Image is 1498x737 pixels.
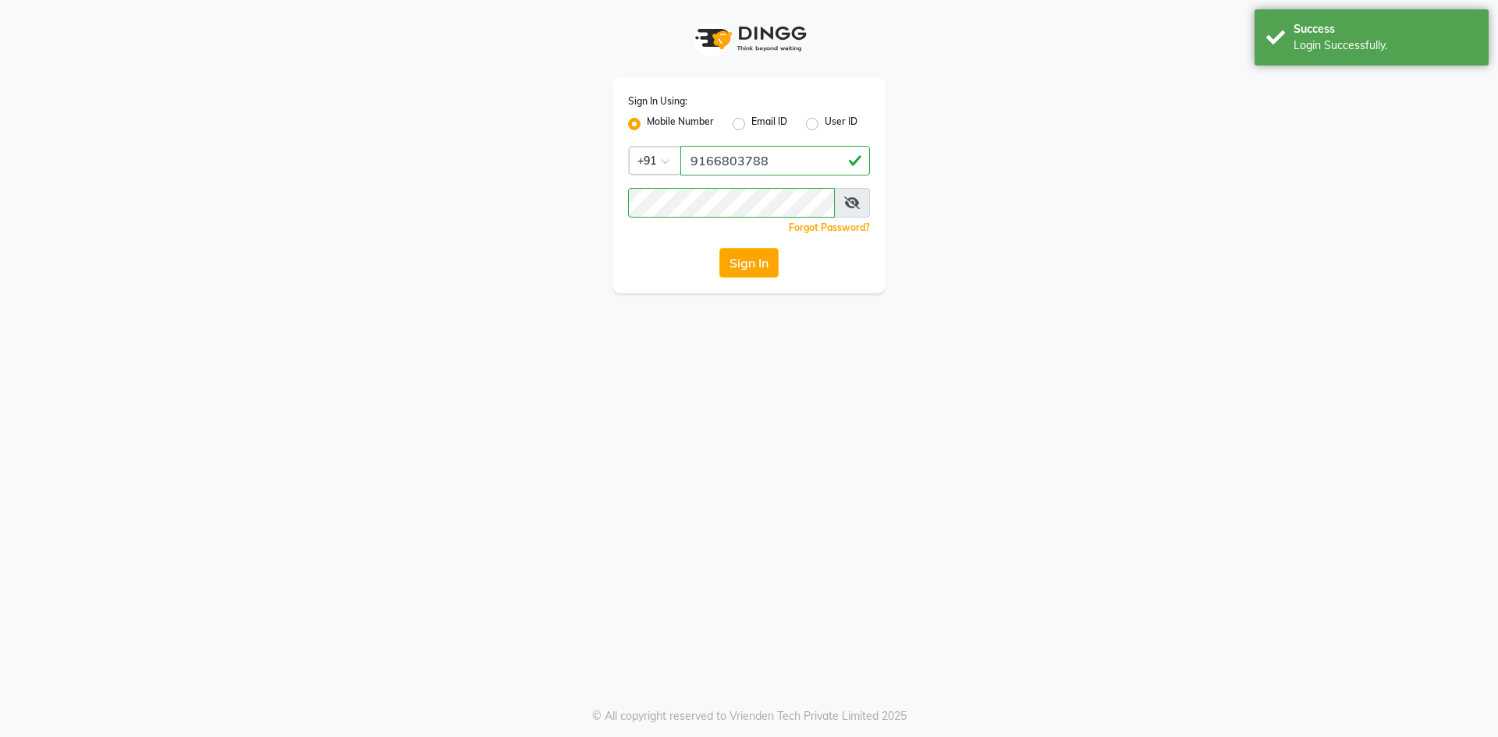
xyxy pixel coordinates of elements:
input: Username [628,188,835,218]
div: Success [1294,21,1477,37]
input: Username [680,146,870,175]
label: Mobile Number [647,115,714,133]
img: logo1.svg [687,16,811,62]
label: Sign In Using: [628,94,687,108]
label: User ID [825,115,857,133]
label: Email ID [751,115,787,133]
a: Forgot Password? [789,221,870,233]
div: Login Successfully. [1294,37,1477,54]
button: Sign In [719,248,779,278]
